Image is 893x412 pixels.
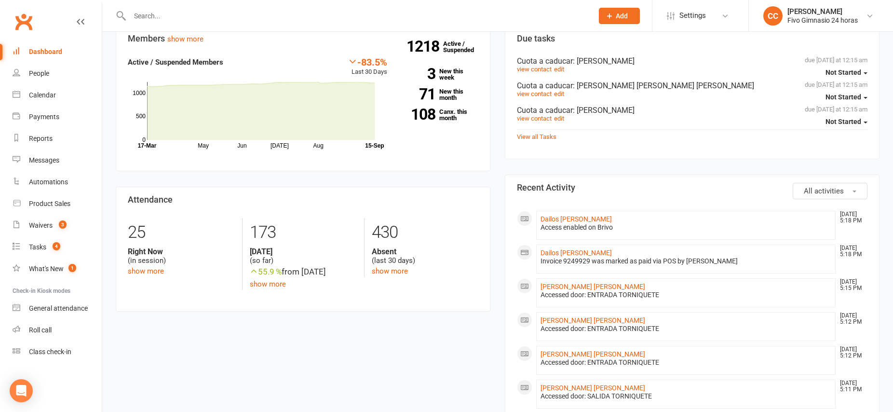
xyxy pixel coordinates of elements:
a: edit [554,90,564,97]
span: 3 [59,220,67,229]
span: All activities [804,187,844,195]
a: Clubworx [12,10,36,34]
a: Tasks 4 [13,236,102,258]
div: CC [763,6,783,26]
a: show more [167,35,203,43]
div: Messages [29,156,59,164]
a: 108Canx. this month [402,109,478,121]
a: edit [554,66,564,73]
strong: 1218 [406,39,443,54]
strong: Absent [372,247,478,256]
a: show more [372,267,408,275]
a: view contact [517,66,552,73]
div: Calendar [29,91,56,99]
a: edit [554,115,564,122]
span: 55.9 % [250,267,282,276]
button: Add [599,8,640,24]
div: General attendance [29,304,88,312]
div: [PERSON_NAME] [787,7,858,16]
a: Messages [13,150,102,171]
div: Invoice 9249929 was marked as paid via POS by [PERSON_NAME] [541,257,831,265]
a: view contact [517,115,552,122]
div: Payments [29,113,59,121]
div: People [29,69,49,77]
div: (so far) [250,247,356,265]
div: 25 [128,218,235,247]
a: Automations [13,171,102,193]
div: -83.5% [348,56,387,67]
a: Dailos [PERSON_NAME] [541,215,612,223]
div: Open Intercom Messenger [10,379,33,402]
a: 1218Active / Suspended [443,33,486,60]
span: Not Started [825,93,861,101]
a: [PERSON_NAME] [PERSON_NAME] [541,283,645,290]
strong: 71 [402,87,435,101]
time: [DATE] 5:12 PM [835,313,867,325]
button: Not Started [825,113,867,130]
div: Cuota a caducar [517,56,867,66]
button: All activities [793,183,867,199]
a: What's New1 [13,258,102,280]
a: view contact [517,90,552,97]
a: 3New this week [402,68,478,81]
a: General attendance kiosk mode [13,298,102,319]
div: Waivers [29,221,53,229]
div: Reports [29,135,53,142]
a: Reports [13,128,102,150]
h3: Members [128,34,478,43]
span: 4 [53,242,60,250]
div: Product Sales [29,200,70,207]
time: [DATE] 5:15 PM [835,279,867,291]
strong: [DATE] [250,247,356,256]
div: Cuota a caducar [517,106,867,115]
div: (in session) [128,247,235,265]
a: Dashboard [13,41,102,63]
time: [DATE] 5:18 PM [835,211,867,224]
strong: 108 [402,107,435,122]
button: Not Started [825,64,867,81]
h3: Due tasks [517,34,867,43]
button: Not Started [825,88,867,106]
div: Automations [29,178,68,186]
a: [PERSON_NAME] [PERSON_NAME] [541,384,645,392]
a: Dailos [PERSON_NAME] [541,249,612,257]
a: People [13,63,102,84]
a: show more [128,267,164,275]
span: : [PERSON_NAME] [PERSON_NAME] [PERSON_NAME] [573,81,754,90]
div: Roll call [29,326,52,334]
div: Last 30 Days [348,56,387,77]
time: [DATE] 5:18 PM [835,245,867,258]
div: What's New [29,265,64,273]
div: (last 30 days) [372,247,478,265]
a: Waivers 3 [13,215,102,236]
a: Product Sales [13,193,102,215]
span: Not Started [825,69,861,76]
div: 173 [250,218,356,247]
a: Payments [13,106,102,128]
div: from [DATE] [250,265,356,278]
a: Calendar [13,84,102,106]
span: : [PERSON_NAME] [573,106,635,115]
strong: Right Now [128,247,235,256]
div: Accessed door: ENTRADA TORNIQUETE [541,291,831,299]
div: Cuota a caducar [517,81,867,90]
a: [PERSON_NAME] [PERSON_NAME] [541,316,645,324]
div: Class check-in [29,348,71,356]
a: Roll call [13,319,102,341]
div: Access enabled on Brivo [541,223,831,232]
h3: Recent Activity [517,183,867,192]
div: 430 [372,218,478,247]
h3: Attendance [128,195,478,205]
div: Accessed door: SALIDA TORNIQUETE [541,392,831,400]
span: 1 [68,264,76,272]
span: Settings [679,5,706,27]
a: [PERSON_NAME] [PERSON_NAME] [541,350,645,358]
div: Tasks [29,243,46,251]
strong: Active / Suspended Members [128,58,223,67]
div: Dashboard [29,48,62,55]
span: Add [616,12,628,20]
input: Search... [127,9,586,23]
div: Fivo Gimnasio 24 horas [787,16,858,25]
strong: 3 [402,67,435,81]
div: Accessed door: ENTRADA TORNIQUETE [541,358,831,367]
